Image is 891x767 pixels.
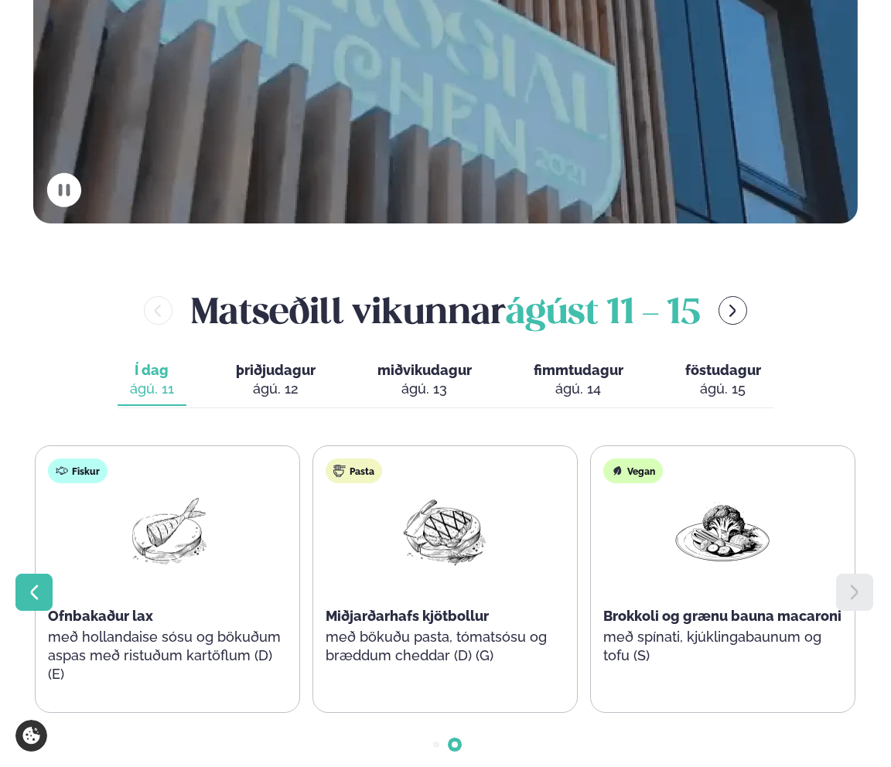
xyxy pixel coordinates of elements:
[521,355,636,406] button: fimmtudagur ágú. 14
[326,608,489,624] span: Miðjarðarhafs kjötbollur
[130,361,174,380] span: Í dag
[224,355,328,406] button: þriðjudagur ágú. 12
[611,465,623,477] img: Vegan.svg
[118,496,217,568] img: Fish.png
[534,380,623,398] div: ágú. 14
[365,355,484,406] button: miðvikudagur ágú. 13
[236,380,316,398] div: ágú. 12
[326,628,565,665] p: með bökuðu pasta, tómatsósu og bræddum cheddar (D) (G)
[48,628,287,683] p: með hollandaise sósu og bökuðum aspas með ristuðum kartöflum (D) (E)
[377,380,472,398] div: ágú. 13
[603,628,842,665] p: með spínati, kjúklingabaunum og tofu (S)
[603,608,841,624] span: Brokkoli og grænu bauna macaroni
[48,458,108,483] div: Fiskur
[433,741,439,748] span: Go to slide 1
[685,380,761,398] div: ágú. 15
[118,355,186,406] button: Í dag ágú. 11
[326,458,382,483] div: Pasta
[395,496,494,568] img: Beef-Meat.png
[48,608,153,624] span: Ofnbakaður lax
[534,362,623,378] span: fimmtudagur
[130,380,174,398] div: ágú. 11
[15,720,47,752] a: Cookie settings
[236,362,316,378] span: þriðjudagur
[56,465,68,477] img: fish.svg
[673,496,772,568] img: Vegan.png
[377,362,472,378] span: miðvikudagur
[144,296,172,325] button: menu-btn-left
[603,458,663,483] div: Vegan
[719,296,747,325] button: menu-btn-right
[673,355,773,406] button: föstudagur ágú. 15
[506,297,700,331] span: ágúst 11 - 15
[685,362,761,378] span: föstudagur
[333,465,346,477] img: pasta.svg
[452,741,458,748] span: Go to slide 2
[191,285,700,336] h2: Matseðill vikunnar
